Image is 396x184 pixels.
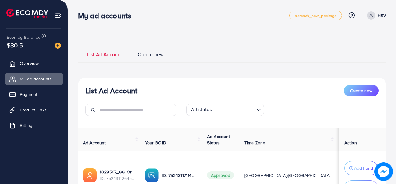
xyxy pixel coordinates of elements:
[145,140,166,146] span: Your BC ID
[78,11,136,20] h3: My ad accounts
[190,105,213,114] span: All status
[354,164,373,172] p: Add Fund
[100,169,135,175] a: 1029567_GG Organic_1751890472216
[6,9,48,18] img: logo
[207,171,234,179] span: Approved
[186,104,264,116] div: Search for option
[20,107,47,113] span: Product Links
[5,73,63,85] a: My ad accounts
[20,122,32,128] span: Billing
[5,104,63,116] a: Product Links
[244,172,331,178] span: [GEOGRAPHIC_DATA]/[GEOGRAPHIC_DATA]
[20,76,52,82] span: My ad accounts
[375,163,392,180] img: image
[55,12,62,19] img: menu
[214,105,254,114] input: Search for option
[83,168,97,182] img: ic-ads-acc.e4c84228.svg
[5,57,63,70] a: Overview
[378,12,386,19] p: HSV
[244,140,265,146] span: Time Zone
[5,119,63,132] a: Billing
[289,11,342,20] a: adreach_new_package
[295,14,336,18] span: adreach_new_package
[100,169,135,182] div: <span class='underline'>1029567_GG Organic_1751890472216</span></br>7524311264504414215
[87,51,122,58] span: List Ad Account
[85,86,137,95] h3: List Ad Account
[5,88,63,101] a: Payment
[20,91,37,97] span: Payment
[7,34,40,40] span: Ecomdy Balance
[138,51,164,58] span: Create new
[350,88,372,94] span: Create new
[145,168,159,182] img: ic-ba-acc.ded83a64.svg
[344,161,378,175] button: Add Fund
[7,41,23,50] span: $30.5
[365,11,386,20] a: HSV
[100,175,135,182] span: ID: 7524311264504414215
[207,133,230,146] span: Ad Account Status
[83,140,106,146] span: Ad Account
[344,85,379,96] button: Create new
[55,43,61,49] img: image
[20,60,39,66] span: Overview
[162,172,197,179] p: ID: 7524311711403933704
[344,140,357,146] span: Action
